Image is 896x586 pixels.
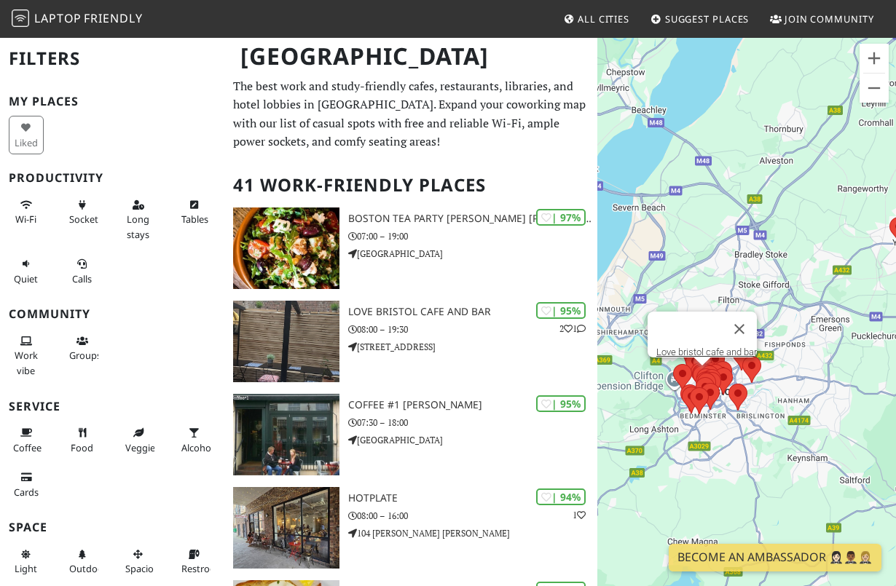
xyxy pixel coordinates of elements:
[181,562,224,575] span: Restroom
[65,542,100,581] button: Outdoor
[121,542,156,581] button: Spacious
[177,421,212,459] button: Alcohol
[121,193,156,246] button: Long stays
[9,36,216,81] h2: Filters
[233,487,340,569] img: Hotplate
[15,213,36,226] span: Stable Wi-Fi
[15,562,37,575] span: Natural light
[9,95,216,108] h3: My Places
[536,209,586,226] div: | 97%
[764,6,880,32] a: Join Community
[348,306,597,318] h3: Love bristol cafe and bar
[348,509,597,523] p: 08:00 – 16:00
[860,74,889,103] button: Zoom out
[9,520,216,534] h3: Space
[348,229,597,243] p: 07:00 – 19:00
[9,465,44,504] button: Cards
[229,36,595,76] h1: [GEOGRAPHIC_DATA]
[348,492,597,504] h3: Hotplate
[224,207,598,289] a: Boston Tea Party Stokes Croft | 97% Boston Tea Party [PERSON_NAME] [PERSON_NAME] 07:00 – 19:00 [G...
[177,542,212,581] button: Restroom
[645,6,755,32] a: Suggest Places
[665,12,750,25] span: Suggest Places
[181,213,208,226] span: Work-friendly tables
[348,433,597,447] p: [GEOGRAPHIC_DATA]
[348,340,597,354] p: [STREET_ADDRESS]
[233,394,340,475] img: Coffee #1 Clifton
[348,322,597,336] p: 08:00 – 19:30
[224,394,598,475] a: Coffee #1 Clifton | 95% Coffee #1 [PERSON_NAME] 07:30 – 18:00 [GEOGRAPHIC_DATA]
[65,329,100,368] button: Groups
[536,488,586,505] div: | 94%
[13,441,42,454] span: Coffee
[578,12,629,25] span: All Cities
[348,416,597,429] p: 07:30 – 18:00
[348,247,597,261] p: [GEOGRAPHIC_DATA]
[785,12,874,25] span: Join Community
[34,10,82,26] span: Laptop
[12,7,143,32] a: LaptopFriendly LaptopFriendly
[224,301,598,382] a: Love bristol cafe and bar | 95% 21 Love bristol cafe and bar 08:00 – 19:30 [STREET_ADDRESS]
[181,441,213,454] span: Alcohol
[69,213,103,226] span: Power sockets
[69,562,107,575] span: Outdoor area
[9,421,44,459] button: Coffee
[224,487,598,569] a: Hotplate | 94% 1 Hotplate 08:00 – 16:00 104 [PERSON_NAME] [PERSON_NAME]
[233,77,589,151] p: The best work and study-friendly cafes, restaurants, libraries, and hotel lobbies in [GEOGRAPHIC_...
[12,9,29,27] img: LaptopFriendly
[69,349,101,362] span: Group tables
[14,486,39,499] span: Credit cards
[233,301,340,382] img: Love bristol cafe and bar
[860,44,889,73] button: Zoom in
[65,193,100,231] button: Sockets
[669,544,881,571] a: Become an Ambassador 🤵🏻‍♀️🤵🏾‍♂️🤵🏼‍♀️
[557,6,635,32] a: All Cities
[722,312,757,347] button: Close
[233,163,589,207] h2: 41 Work-Friendly Places
[127,213,149,240] span: Long stays
[72,272,92,285] span: Video/audio calls
[9,400,216,413] h3: Service
[9,252,44,290] button: Quiet
[233,207,340,289] img: Boston Tea Party Stokes Croft
[84,10,142,26] span: Friendly
[9,307,216,321] h3: Community
[656,347,757,357] a: Love bristol cafe and bar
[536,302,586,319] div: | 95%
[348,213,597,225] h3: Boston Tea Party [PERSON_NAME] [PERSON_NAME]
[348,399,597,411] h3: Coffee #1 [PERSON_NAME]
[65,421,100,459] button: Food
[125,441,155,454] span: Veggie
[9,171,216,185] h3: Productivity
[9,542,44,581] button: Light
[125,562,164,575] span: Spacious
[14,272,38,285] span: Quiet
[65,252,100,290] button: Calls
[9,329,44,382] button: Work vibe
[177,193,212,231] button: Tables
[15,349,38,376] span: People working
[121,421,156,459] button: Veggie
[536,395,586,412] div: | 95%
[573,508,586,522] p: 1
[71,441,93,454] span: Food
[559,322,586,336] p: 2 1
[348,526,597,540] p: 104 [PERSON_NAME] [PERSON_NAME]
[9,193,44,231] button: Wi-Fi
